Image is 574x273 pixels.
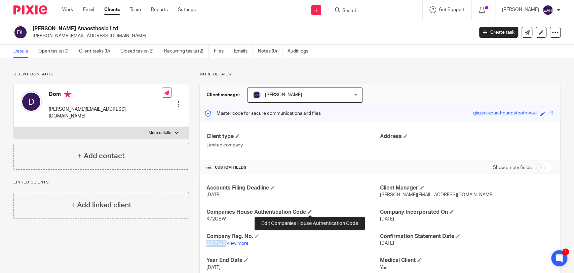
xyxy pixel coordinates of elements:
[380,241,394,246] span: [DATE]
[206,142,380,148] p: Limited company
[206,241,225,246] span: 8256528
[206,165,380,170] h4: CUSTOM FIELDS
[214,45,229,58] a: Files
[493,164,532,171] label: Show empty fields
[265,93,302,97] span: [PERSON_NAME]
[473,110,537,117] div: glazed-aqua-houndstooth-wall
[79,45,115,58] a: Client tasks (0)
[206,265,221,270] span: [DATE]
[380,133,553,140] h4: Address
[206,193,221,197] span: [DATE]
[206,184,380,192] h4: Accounts Filing Deadline
[206,233,380,240] h4: Company Reg. No.
[342,8,402,14] input: Search
[479,27,518,38] a: Create task
[206,92,240,98] h3: Client manager
[562,248,569,255] div: 1
[380,217,394,221] span: [DATE]
[13,72,189,77] p: Client contacts
[13,25,28,39] img: svg%3E
[62,6,73,13] a: Work
[13,45,33,58] a: Details
[33,25,382,32] h2: [PERSON_NAME] Anaesthesia Ltd
[380,184,553,192] h4: Client Manager
[199,72,561,77] p: More details
[206,257,380,264] h4: Year End Date
[71,200,131,210] h4: + Add linked client
[33,33,469,39] p: [PERSON_NAME][EMAIL_ADDRESS][DOMAIN_NAME]
[226,241,248,246] a: View more
[234,45,253,58] a: Emails
[380,233,553,240] h4: Confirmation Statement Date
[21,91,42,112] img: svg%3E
[13,5,47,14] img: Pixie
[253,91,261,99] img: svg%3E
[49,106,162,120] p: [PERSON_NAME][EMAIL_ADDRESS][DOMAIN_NAME]
[439,7,465,12] span: Get Support
[542,5,553,15] img: svg%3E
[205,110,321,117] p: Master code for secure communications and files
[380,193,494,197] span: [PERSON_NAME][EMAIL_ADDRESS][DOMAIN_NAME]
[13,180,189,185] p: Linked clients
[83,6,94,13] a: Email
[380,265,387,270] span: Yes
[502,6,539,13] p: [PERSON_NAME]
[149,130,171,136] p: More details
[288,45,313,58] a: Audit logs
[38,45,74,58] a: Open tasks (0)
[130,6,141,13] a: Team
[64,91,71,98] i: Primary
[258,45,282,58] a: Notes (0)
[78,151,125,161] h4: + Add contact
[151,6,168,13] a: Reports
[49,91,162,99] h4: Dom
[380,209,553,216] h4: Company Incorporated On
[104,6,120,13] a: Clients
[206,217,226,221] span: K72QBW
[164,45,209,58] a: Recurring tasks (2)
[380,257,553,264] h4: Medical Client
[178,6,196,13] a: Settings
[206,209,380,216] h4: Companies House Authentication Code
[206,133,380,140] h4: Client type
[120,45,159,58] a: Closed tasks (2)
